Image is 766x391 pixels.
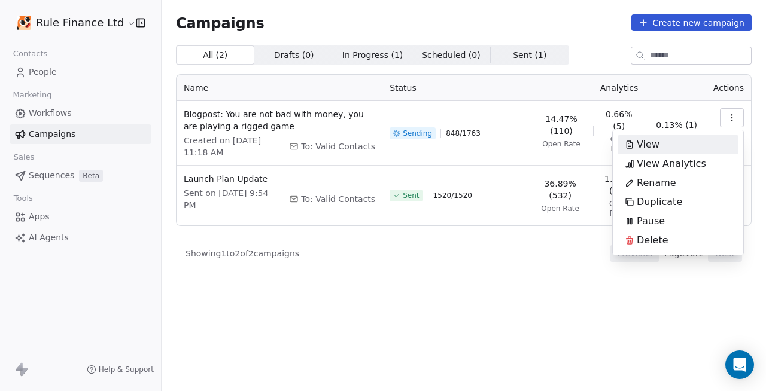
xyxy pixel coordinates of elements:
span: Rename [637,176,676,190]
span: View Analytics [637,157,706,171]
span: Pause [637,214,665,228]
span: View [637,138,659,152]
div: Suggestions [618,135,738,250]
span: Duplicate [637,195,682,209]
span: Delete [637,233,668,248]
